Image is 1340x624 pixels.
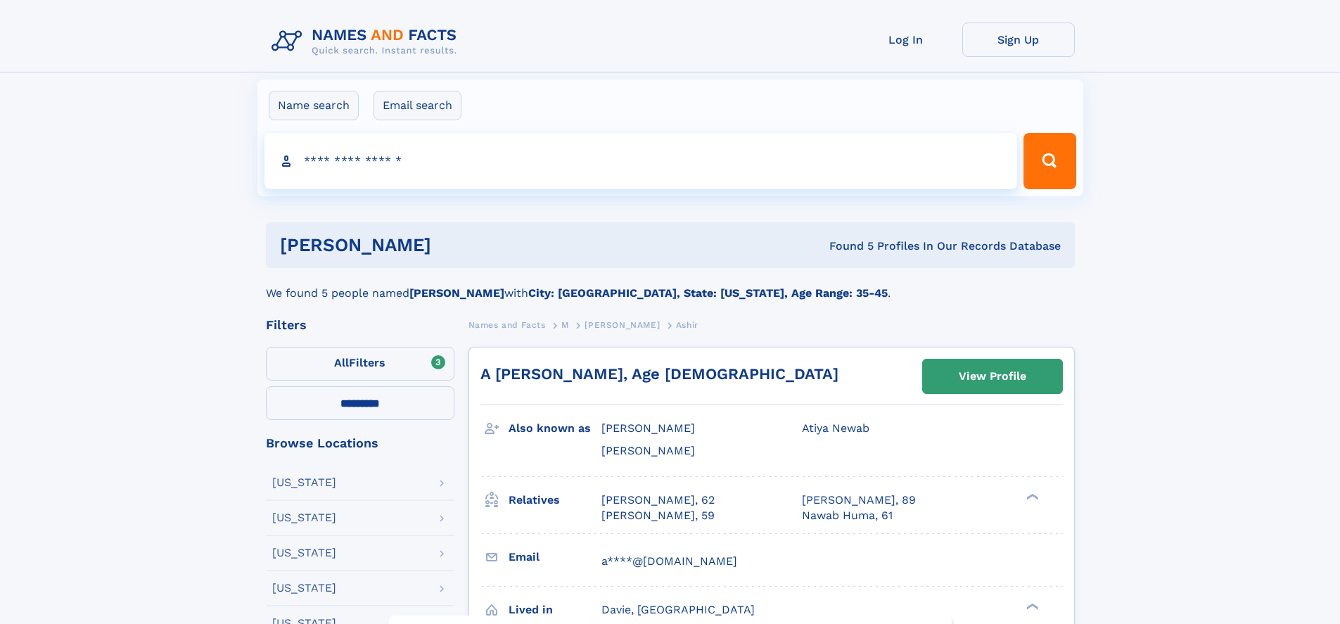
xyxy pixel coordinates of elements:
b: [PERSON_NAME] [409,286,504,300]
span: Ashir [676,320,698,330]
h3: Also known as [509,416,601,440]
div: [US_STATE] [272,477,336,488]
span: Davie, [GEOGRAPHIC_DATA] [601,603,755,616]
span: [PERSON_NAME] [601,444,695,457]
label: Filters [266,347,454,381]
div: [US_STATE] [272,582,336,594]
input: search input [264,133,1018,189]
div: ❯ [1023,492,1040,501]
div: View Profile [959,360,1026,393]
span: M [561,320,569,330]
h3: Email [509,545,601,569]
a: [PERSON_NAME], 62 [601,492,715,508]
div: [US_STATE] [272,512,336,523]
a: [PERSON_NAME], 59 [601,508,715,523]
span: [PERSON_NAME] [601,421,695,435]
img: Logo Names and Facts [266,23,468,61]
a: View Profile [923,359,1062,393]
button: Search Button [1023,133,1076,189]
label: Name search [269,91,359,120]
a: A [PERSON_NAME], Age [DEMOGRAPHIC_DATA] [480,365,838,383]
h1: [PERSON_NAME] [280,236,630,254]
div: We found 5 people named with . [266,268,1075,302]
h3: Relatives [509,488,601,512]
div: ❯ [1023,601,1040,611]
label: Email search [374,91,461,120]
h3: Lived in [509,598,601,622]
b: City: [GEOGRAPHIC_DATA], State: [US_STATE], Age Range: 35-45 [528,286,888,300]
div: Browse Locations [266,437,454,450]
div: Found 5 Profiles In Our Records Database [630,238,1061,254]
a: Names and Facts [468,316,546,333]
span: [PERSON_NAME] [585,320,660,330]
div: [US_STATE] [272,547,336,559]
a: [PERSON_NAME], 89 [802,492,916,508]
div: Filters [266,319,454,331]
span: Atiya Newab [802,421,869,435]
a: Sign Up [962,23,1075,57]
a: [PERSON_NAME] [585,316,660,333]
a: Log In [850,23,962,57]
a: M [561,316,569,333]
a: Nawab Huma, 61 [802,508,893,523]
span: All [334,356,349,369]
